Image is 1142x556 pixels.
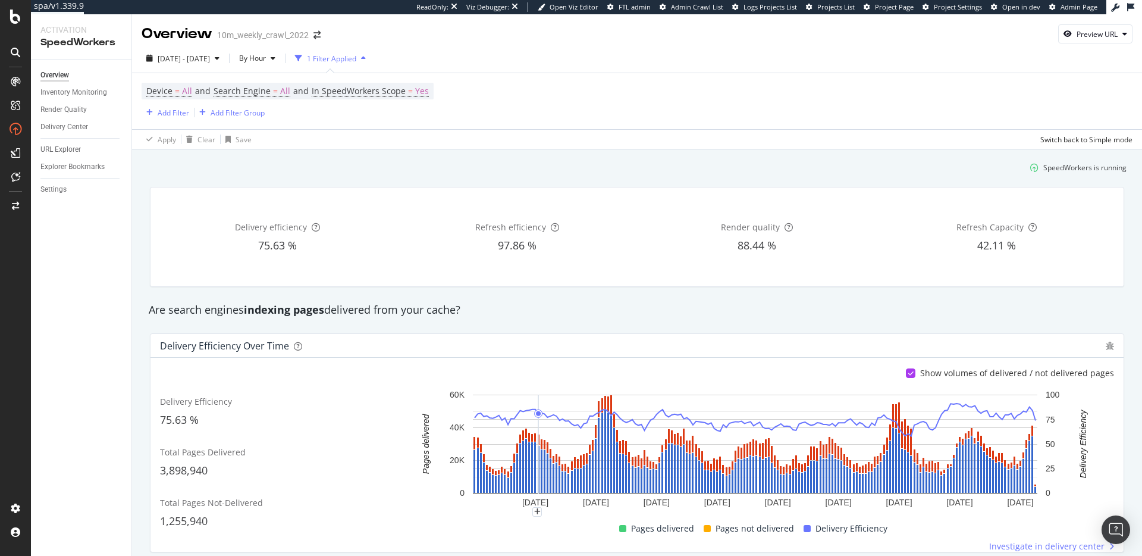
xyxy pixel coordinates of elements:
[991,2,1040,12] a: Open in dev
[1049,2,1097,12] a: Admin Page
[40,104,123,116] a: Render Quality
[498,238,537,252] span: 97.86 %
[550,2,598,11] span: Open Viz Editor
[181,130,215,149] button: Clear
[182,83,192,99] span: All
[738,238,776,252] span: 88.44 %
[923,2,982,12] a: Project Settings
[1046,415,1055,424] text: 75
[460,489,465,498] text: 0
[989,541,1105,552] span: Investigate in delivery center
[313,31,321,39] div: arrow-right-arrow-left
[1078,410,1088,478] text: Delivery Efficiency
[583,498,609,508] text: [DATE]
[158,54,210,64] span: [DATE] - [DATE]
[826,498,852,508] text: [DATE]
[158,108,189,118] div: Add Filter
[607,2,651,12] a: FTL admin
[421,414,431,474] text: Pages delivered
[307,54,356,64] div: 1 Filter Applied
[197,135,215,145] div: Clear
[806,2,855,12] a: Projects List
[1058,24,1132,43] button: Preview URL
[1002,2,1040,11] span: Open in dev
[934,2,982,11] span: Project Settings
[864,2,914,12] a: Project Page
[956,221,1024,233] span: Refresh Capacity
[158,135,176,145] div: Apply
[475,221,546,233] span: Refresh efficiency
[1046,439,1055,449] text: 50
[466,2,509,12] div: Viz Debugger:
[416,2,448,12] div: ReadOnly:
[402,389,1108,512] div: A chart.
[886,498,912,508] text: [DATE]
[175,85,180,96] span: =
[817,2,855,11] span: Projects List
[1007,498,1033,508] text: [DATE]
[743,2,797,11] span: Logs Projects List
[142,105,189,120] button: Add Filter
[211,108,265,118] div: Add Filter Group
[40,143,123,156] a: URL Explorer
[732,2,797,12] a: Logs Projects List
[989,541,1114,552] a: Investigate in delivery center
[217,29,309,41] div: 10m_weekly_crawl_2022
[815,521,887,536] span: Delivery Efficiency
[1106,342,1114,350] div: bug
[977,238,1016,252] span: 42.11 %
[522,498,548,508] text: [DATE]
[721,221,780,233] span: Render quality
[450,456,465,466] text: 20K
[221,130,252,149] button: Save
[765,498,791,508] text: [DATE]
[293,85,309,96] span: and
[660,2,723,12] a: Admin Crawl List
[40,36,122,49] div: SpeedWorkers
[160,514,208,528] span: 1,255,940
[143,302,1131,318] div: Are search engines delivered from your cache?
[194,105,265,120] button: Add Filter Group
[1061,2,1097,11] span: Admin Page
[40,143,81,156] div: URL Explorer
[40,161,105,173] div: Explorer Bookmarks
[40,69,123,82] a: Overview
[619,2,651,11] span: FTL admin
[875,2,914,11] span: Project Page
[671,2,723,11] span: Admin Crawl List
[258,238,297,252] span: 75.63 %
[415,83,429,99] span: Yes
[142,49,224,68] button: [DATE] - [DATE]
[40,24,122,36] div: Activation
[40,161,123,173] a: Explorer Bookmarks
[408,85,413,96] span: =
[704,498,730,508] text: [DATE]
[160,463,208,477] span: 3,898,940
[1040,135,1132,145] div: Switch back to Simple mode
[538,2,598,12] a: Open Viz Editor
[160,446,246,458] span: Total Pages Delivered
[631,521,694,536] span: Pages delivered
[532,507,542,517] div: plus
[280,83,290,99] span: All
[40,183,123,196] a: Settings
[160,396,232,407] span: Delivery Efficiency
[234,53,266,63] span: By Hour
[1046,489,1050,498] text: 0
[1036,130,1132,149] button: Switch back to Simple mode
[40,86,123,99] a: Inventory Monitoring
[290,49,371,68] button: 1 Filter Applied
[1046,391,1060,400] text: 100
[142,130,176,149] button: Apply
[644,498,670,508] text: [DATE]
[234,49,280,68] button: By Hour
[160,497,263,508] span: Total Pages Not-Delivered
[273,85,278,96] span: =
[40,121,88,133] div: Delivery Center
[1102,516,1130,544] div: Open Intercom Messenger
[142,24,212,44] div: Overview
[1077,29,1118,39] div: Preview URL
[450,391,465,400] text: 60K
[1043,163,1127,173] div: SpeedWorkers is running
[40,121,123,133] a: Delivery Center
